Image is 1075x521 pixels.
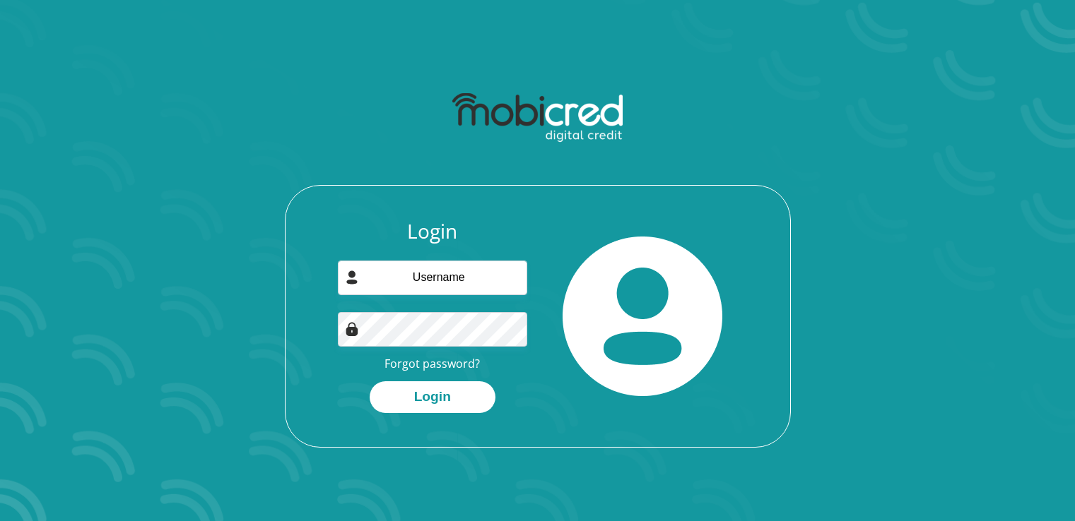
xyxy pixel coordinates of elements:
[338,260,527,295] input: Username
[338,220,527,244] h3: Login
[345,322,359,336] img: Image
[384,356,480,371] a: Forgot password?
[345,270,359,285] img: user-icon image
[370,381,495,413] button: Login
[452,93,623,143] img: mobicred logo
